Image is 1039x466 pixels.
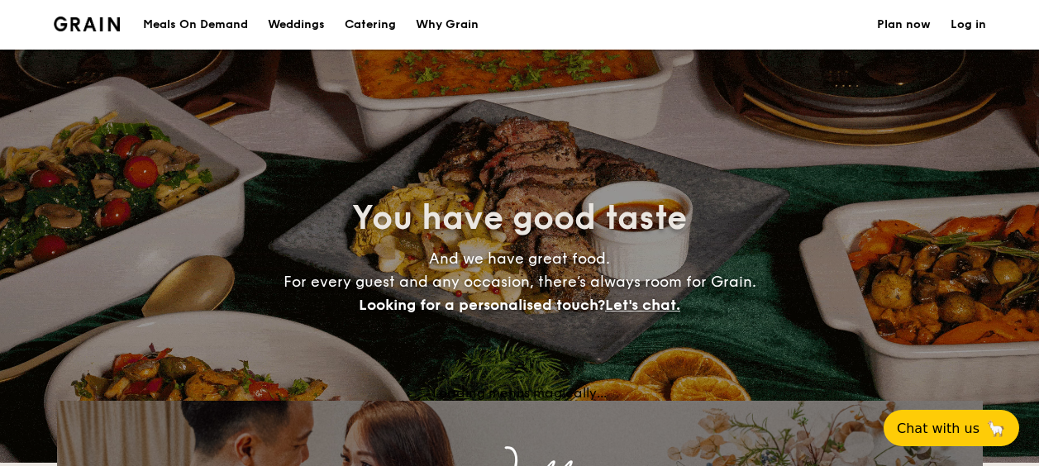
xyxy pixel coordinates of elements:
[54,17,121,31] img: Grain
[897,421,979,436] span: Chat with us
[57,385,983,401] div: Loading menus magically...
[605,296,680,314] span: Let's chat.
[986,419,1006,438] span: 🦙
[884,410,1019,446] button: Chat with us🦙
[54,17,121,31] a: Logotype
